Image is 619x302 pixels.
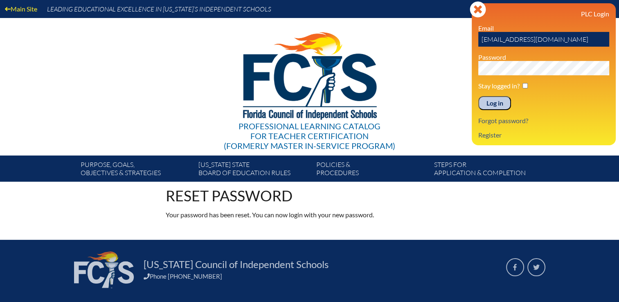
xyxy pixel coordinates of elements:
[225,18,394,130] img: FCISlogo221.eps
[224,121,395,151] div: Professional Learning Catalog (formerly Master In-service Program)
[478,96,511,110] input: Log in
[166,210,454,220] p: Your password has been reset. You can now login with your new password.
[2,3,41,14] a: Main Site
[475,129,505,140] a: Register
[140,258,332,271] a: [US_STATE] Council of Independent Schools
[195,159,313,182] a: [US_STATE] StateBoard of Education rules
[313,159,431,182] a: Policies &Procedures
[478,53,506,61] label: Password
[478,10,609,18] h3: PLC Login
[431,159,549,182] a: Steps forapplication & completion
[478,24,494,32] label: Email
[221,16,398,152] a: Professional Learning Catalog for Teacher Certification(formerly Master In-service Program)
[478,82,520,90] label: Stay logged in?
[144,273,496,280] div: Phone [PHONE_NUMBER]
[250,131,369,141] span: for Teacher Certification
[475,115,531,126] a: Forgot password?
[77,159,195,182] a: Purpose, goals,objectives & strategies
[74,251,134,288] img: FCIS_logo_white
[470,1,486,18] svg: Close
[166,188,454,203] h1: Reset Password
